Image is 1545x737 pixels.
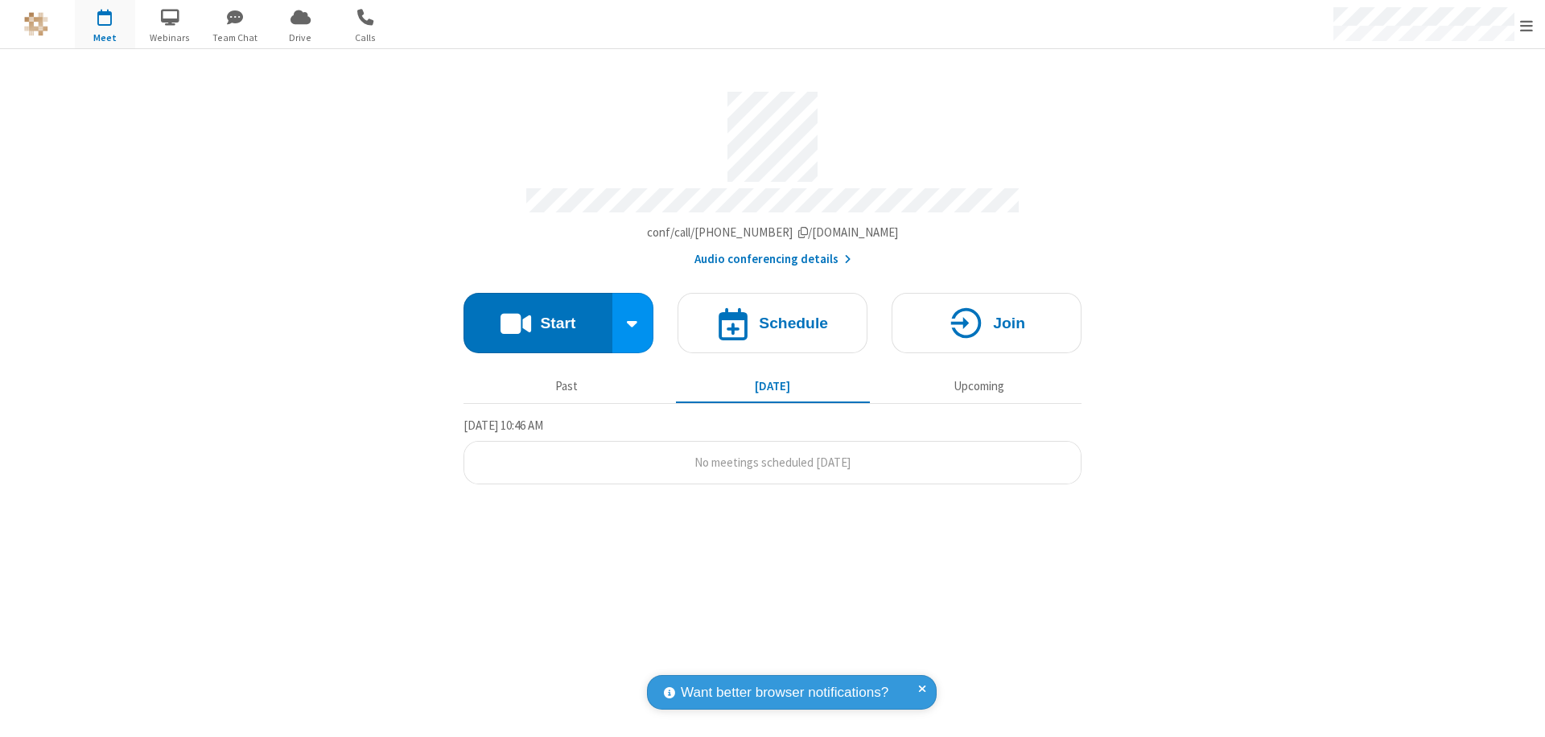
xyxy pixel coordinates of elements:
[140,31,200,45] span: Webinars
[470,371,664,401] button: Past
[892,293,1081,353] button: Join
[463,418,543,433] span: [DATE] 10:46 AM
[24,12,48,36] img: QA Selenium DO NOT DELETE OR CHANGE
[612,293,654,353] div: Start conference options
[882,371,1076,401] button: Upcoming
[463,293,612,353] button: Start
[759,315,828,331] h4: Schedule
[681,682,888,703] span: Want better browser notifications?
[463,416,1081,485] section: Today's Meetings
[205,31,266,45] span: Team Chat
[694,455,851,470] span: No meetings scheduled [DATE]
[993,315,1025,331] h4: Join
[647,224,899,242] button: Copy my meeting room linkCopy my meeting room link
[676,371,870,401] button: [DATE]
[694,250,851,269] button: Audio conferencing details
[336,31,396,45] span: Calls
[647,224,899,240] span: Copy my meeting room link
[75,31,135,45] span: Meet
[540,315,575,331] h4: Start
[463,80,1081,269] section: Account details
[678,293,867,353] button: Schedule
[1505,695,1533,726] iframe: Chat
[270,31,331,45] span: Drive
